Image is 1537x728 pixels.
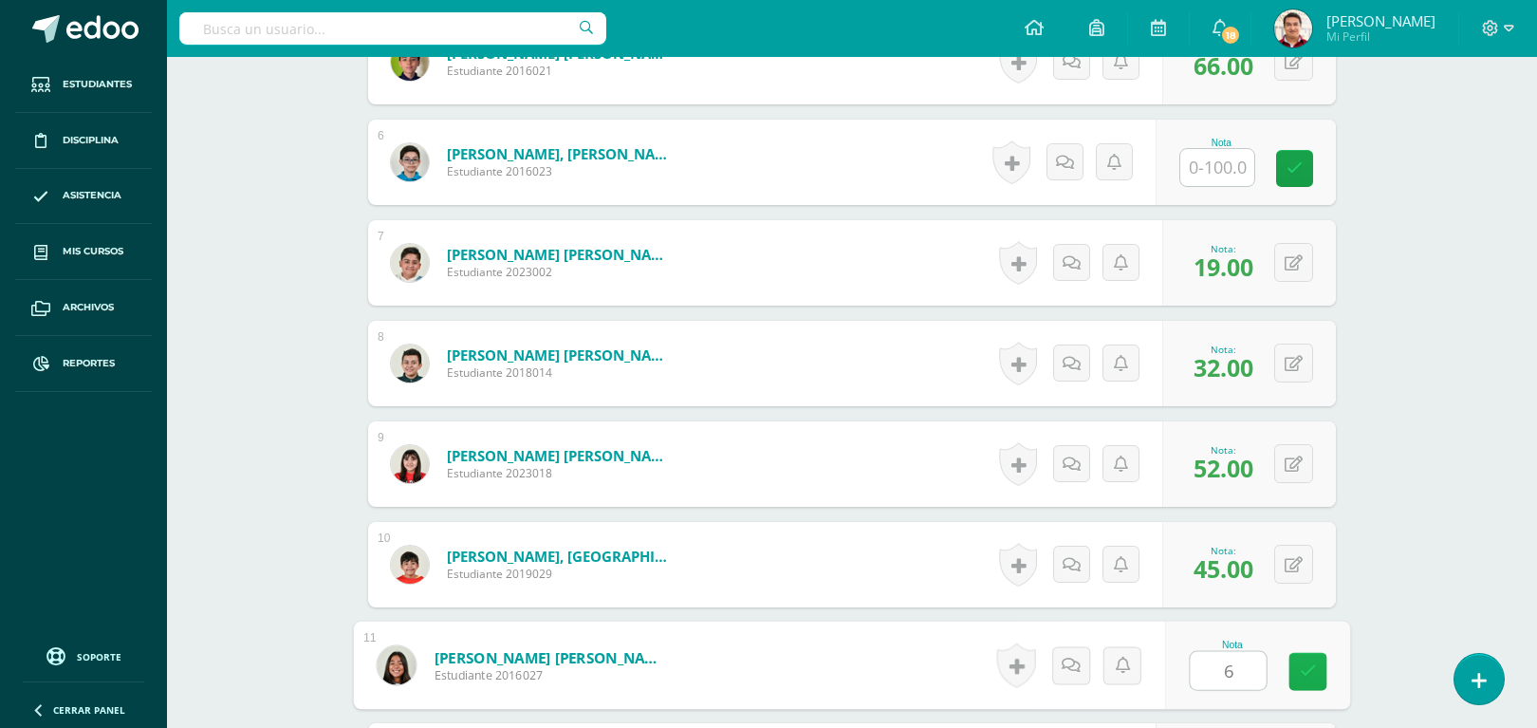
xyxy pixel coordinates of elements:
img: 40169e87071ae304b707ce31b3e78862.png [391,345,429,383]
span: Estudiante 2016023 [447,163,675,179]
span: 32.00 [1194,351,1253,383]
span: Estudiante 2019029 [447,566,675,582]
a: Reportes [15,336,152,392]
span: Mi Perfil [1326,28,1435,45]
a: Asistencia [15,169,152,225]
span: 19.00 [1194,251,1253,283]
span: Estudiante 2016027 [435,667,669,684]
span: Asistencia [63,188,121,203]
span: Estudiante 2018014 [447,364,675,381]
span: 66.00 [1194,49,1253,82]
a: Soporte [23,643,144,668]
a: [PERSON_NAME], [GEOGRAPHIC_DATA] [447,547,675,566]
a: Disciplina [15,113,152,169]
span: 52.00 [1194,452,1253,484]
input: 0-100.0 [1191,652,1267,690]
img: bda88fadecf2a34185ba5988f0ee0de7.png [391,445,429,483]
div: Nota: [1194,544,1253,557]
img: 81f67849df8a724b0181ebd0338a31b1.png [377,645,416,684]
div: Nota: [1194,343,1253,356]
a: Mis cursos [15,224,152,280]
span: Cerrar panel [53,703,125,717]
span: Reportes [63,356,115,371]
span: Disciplina [63,133,119,148]
span: Estudiante 2016021 [447,63,675,79]
img: cba66530b35a7a3af9f49954fa01bcbc.png [391,244,429,282]
a: Archivos [15,280,152,336]
span: Soporte [77,650,121,663]
div: Nota [1179,138,1263,148]
a: [PERSON_NAME] [PERSON_NAME] [447,446,675,465]
span: 45.00 [1194,552,1253,585]
div: Nota: [1194,443,1253,457]
span: Archivos [63,300,114,315]
div: Nota [1190,640,1276,650]
a: [PERSON_NAME] [PERSON_NAME] [435,647,669,667]
a: [PERSON_NAME] [PERSON_NAME] [447,245,675,264]
span: Estudiantes [63,77,132,92]
div: Nota: [1194,242,1253,255]
span: Estudiante 2023018 [447,465,675,481]
span: [PERSON_NAME] [1326,11,1435,30]
span: 18 [1220,25,1241,46]
a: [PERSON_NAME] [PERSON_NAME] [447,345,675,364]
a: [PERSON_NAME], [PERSON_NAME] [447,144,675,163]
img: 650612bc3b48fb2bc1e1619a95cc4225.png [391,546,429,584]
span: Mis cursos [63,244,123,259]
img: 5be8c02892cdc226414afe1279936e7d.png [391,143,429,181]
span: Estudiante 2023002 [447,264,675,280]
img: e7cd323b44cf5a74fd6dd1684ce041c5.png [1274,9,1312,47]
a: Estudiantes [15,57,152,113]
img: 0a54c271053640bc7d5583f8cc83ce1f.png [391,43,429,81]
input: Busca un usuario... [179,12,606,45]
input: 0-100.0 [1180,149,1254,186]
